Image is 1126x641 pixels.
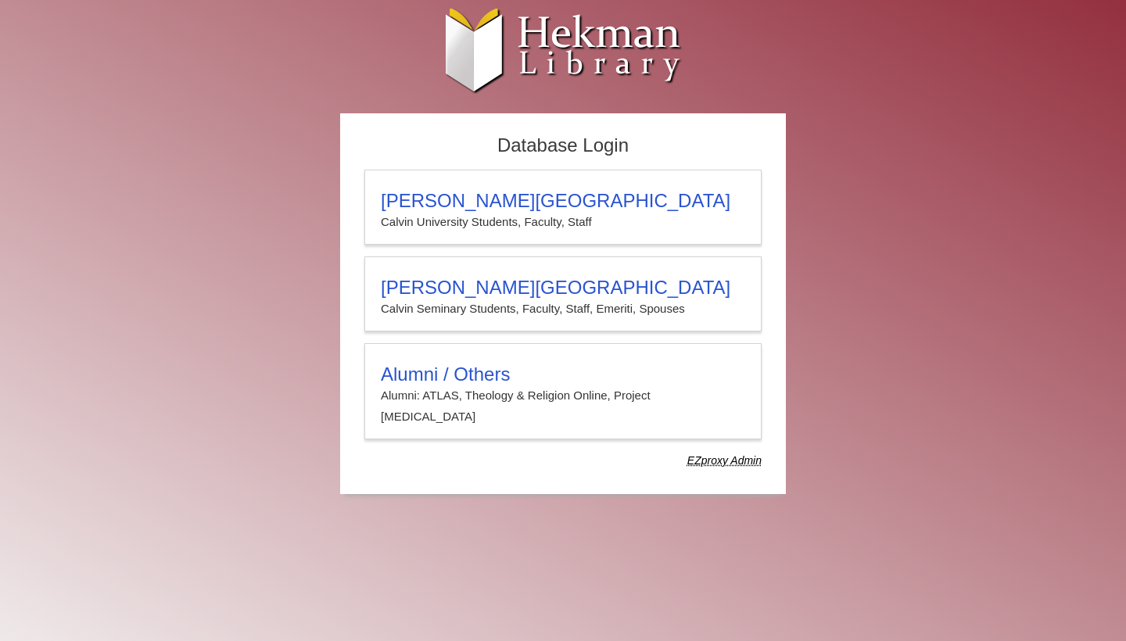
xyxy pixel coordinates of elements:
[381,299,745,319] p: Calvin Seminary Students, Faculty, Staff, Emeriti, Spouses
[381,277,745,299] h3: [PERSON_NAME][GEOGRAPHIC_DATA]
[357,130,769,162] h2: Database Login
[381,212,745,232] p: Calvin University Students, Faculty, Staff
[381,363,745,385] h3: Alumni / Others
[364,256,762,331] a: [PERSON_NAME][GEOGRAPHIC_DATA]Calvin Seminary Students, Faculty, Staff, Emeriti, Spouses
[381,385,745,427] p: Alumni: ATLAS, Theology & Religion Online, Project [MEDICAL_DATA]
[364,170,762,245] a: [PERSON_NAME][GEOGRAPHIC_DATA]Calvin University Students, Faculty, Staff
[381,190,745,212] h3: [PERSON_NAME][GEOGRAPHIC_DATA]
[381,363,745,427] summary: Alumni / OthersAlumni: ATLAS, Theology & Religion Online, Project [MEDICAL_DATA]
[687,454,762,467] dfn: Use Alumni login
